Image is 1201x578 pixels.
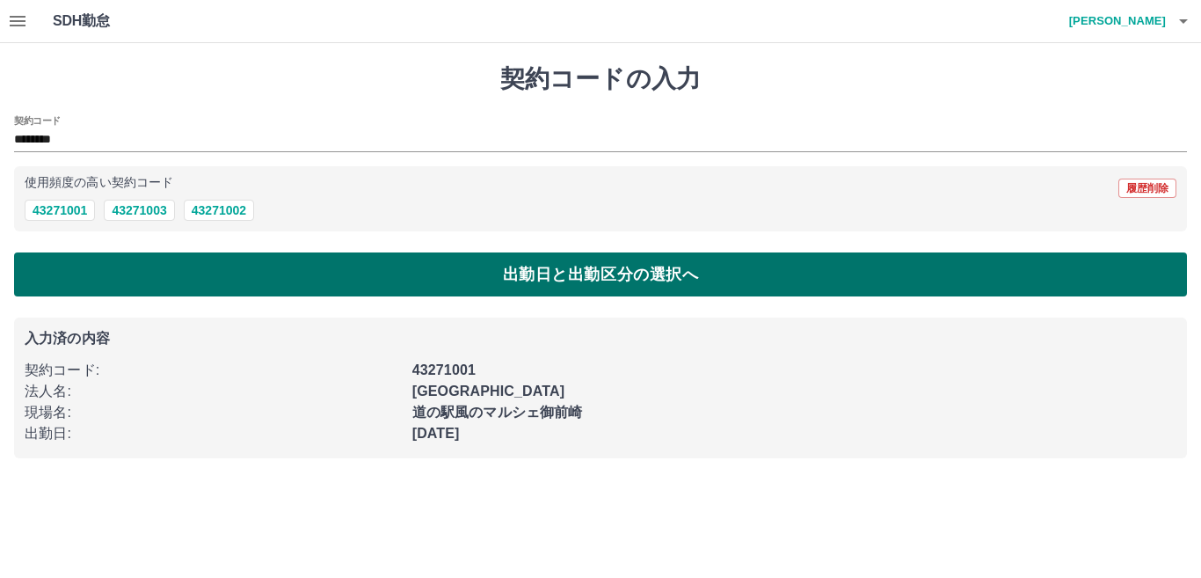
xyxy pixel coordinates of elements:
[104,200,174,221] button: 43271003
[14,252,1187,296] button: 出勤日と出勤区分の選択へ
[1118,179,1176,198] button: 履歴削除
[25,200,95,221] button: 43271001
[412,362,476,377] b: 43271001
[184,200,254,221] button: 43271002
[25,381,402,402] p: 法人名 :
[412,426,460,441] b: [DATE]
[14,64,1187,94] h1: 契約コードの入力
[412,405,583,420] b: 道の駅風のマルシェ御前崎
[412,384,565,399] b: [GEOGRAPHIC_DATA]
[25,402,402,423] p: 現場名 :
[25,360,402,381] p: 契約コード :
[25,423,402,444] p: 出勤日 :
[25,332,1176,346] p: 入力済の内容
[14,113,61,128] h2: 契約コード
[25,177,173,189] p: 使用頻度の高い契約コード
